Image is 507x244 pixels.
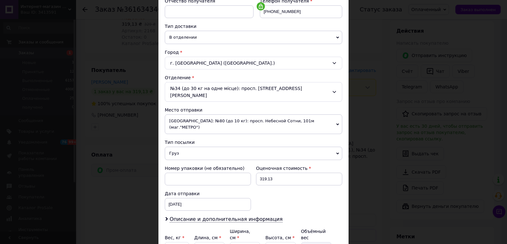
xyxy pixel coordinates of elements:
[165,147,342,160] span: Груз
[165,114,342,134] span: [GEOGRAPHIC_DATA]: №80 (до 10 кг): просп. Небесной Сотни, 101м (маг."МЕТРО")
[165,140,195,145] span: Тип посылки
[165,190,251,197] div: Дата отправки
[165,74,342,81] div: Отделение
[265,235,294,240] label: Высота, см
[165,235,184,240] label: Вес, кг
[165,31,342,44] span: В отделении
[165,165,251,171] div: Номер упаковки (не обязательно)
[165,82,342,102] div: №34 (до 30 кг на одне місце): просп. [STREET_ADDRESS][PERSON_NAME]
[260,5,342,18] input: +380
[301,228,331,241] div: Объёмный вес
[170,216,283,222] span: Описание и дополнительная информация
[230,229,250,240] label: Ширина, см
[165,57,342,69] div: г. [GEOGRAPHIC_DATA] ([GEOGRAPHIC_DATA].)
[194,235,221,240] label: Длина, см
[165,24,196,29] span: Тип доставки
[256,165,342,171] div: Оценочная стоимость
[165,49,342,55] div: Город
[165,107,202,112] span: Место отправки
